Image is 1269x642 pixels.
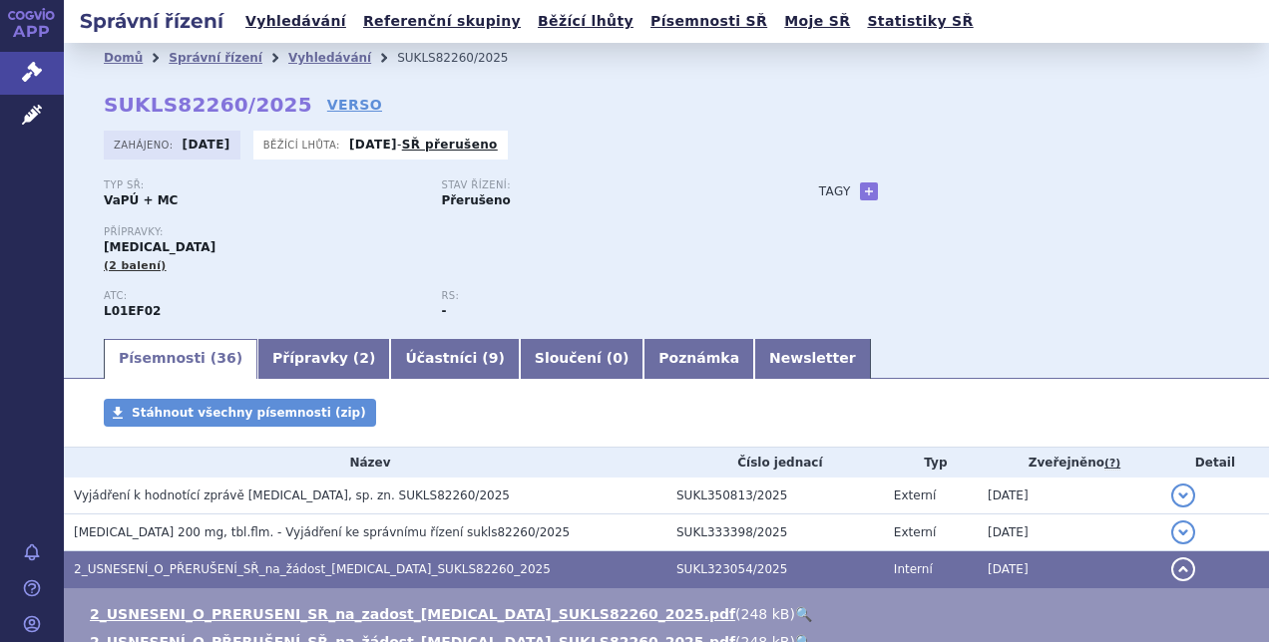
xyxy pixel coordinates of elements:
[861,8,979,35] a: Statistiky SŘ
[402,138,498,152] a: SŘ přerušeno
[860,182,878,200] a: +
[441,179,758,191] p: Stav řízení:
[239,8,352,35] a: Vyhledávání
[754,339,871,379] a: Newsletter
[216,350,235,366] span: 36
[613,350,623,366] span: 0
[90,604,1249,624] li: ( )
[390,339,519,379] a: Účastníci (9)
[288,51,371,65] a: Vyhledávání
[978,448,1161,478] th: Zveřejněno
[357,8,527,35] a: Referenční skupiny
[104,93,312,117] strong: SUKLS82260/2025
[90,606,735,622] a: 2_USNESENI_O_PRERUSENI_SR_na_zadost_[MEDICAL_DATA]_SUKLS82260_2025.pdf
[104,339,257,379] a: Písemnosti (36)
[74,562,551,576] span: 2_USNESENÍ_O_PŘERUŠENÍ_SŘ_na_žádost_KISQALI_SUKLS82260_2025
[104,193,178,207] strong: VaPÚ + MC
[894,562,933,576] span: Interní
[74,525,570,539] span: KISQALI 200 mg, tbl.flm. - Vyjádření ke správnímu řízení sukls82260/2025
[104,226,779,238] p: Přípravky:
[1161,448,1269,478] th: Detail
[74,488,510,502] span: Vyjádření k hodnotící zprávě KISQALI, sp. zn. SUKLS82260/2025
[1104,457,1120,471] abbr: (?)
[104,290,421,302] p: ATC:
[183,138,230,152] strong: [DATE]
[441,304,446,318] strong: -
[666,448,884,478] th: Číslo jednací
[1171,557,1195,581] button: detail
[666,514,884,551] td: SUKL333398/2025
[104,179,421,191] p: Typ SŘ:
[795,606,812,622] a: 🔍
[397,43,534,73] li: SUKLS82260/2025
[894,488,936,502] span: Externí
[644,8,773,35] a: Písemnosti SŘ
[894,525,936,539] span: Externí
[819,179,851,203] h3: Tagy
[64,448,666,478] th: Název
[978,478,1161,514] td: [DATE]
[666,478,884,514] td: SUKL350813/2025
[1171,520,1195,544] button: detail
[104,259,167,272] span: (2 balení)
[520,339,643,379] a: Sloučení (0)
[441,290,758,302] p: RS:
[441,193,510,207] strong: Přerušeno
[778,8,856,35] a: Moje SŘ
[532,8,639,35] a: Běžící lhůty
[884,448,978,478] th: Typ
[169,51,262,65] a: Správní řízení
[104,51,143,65] a: Domů
[643,339,754,379] a: Poznámka
[104,240,215,254] span: [MEDICAL_DATA]
[263,137,344,153] span: Běžící lhůta:
[349,138,397,152] strong: [DATE]
[257,339,390,379] a: Přípravky (2)
[359,350,369,366] span: 2
[349,137,498,153] p: -
[327,95,382,115] a: VERSO
[64,7,239,35] h2: Správní řízení
[132,406,366,420] span: Stáhnout všechny písemnosti (zip)
[666,551,884,588] td: SUKL323054/2025
[104,304,161,318] strong: RIBOCIKLIB
[978,551,1161,588] td: [DATE]
[489,350,499,366] span: 9
[978,514,1161,551] td: [DATE]
[114,137,177,153] span: Zahájeno:
[741,606,790,622] span: 248 kB
[1171,483,1195,507] button: detail
[104,399,376,427] a: Stáhnout všechny písemnosti (zip)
